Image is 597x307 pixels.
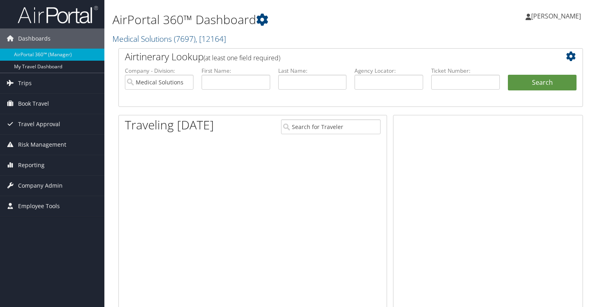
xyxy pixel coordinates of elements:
[196,33,226,44] span: , [ 12164 ]
[125,117,214,133] h1: Traveling [DATE]
[18,135,66,155] span: Risk Management
[204,53,280,62] span: (at least one field required)
[18,5,98,24] img: airportal-logo.png
[125,50,538,63] h2: Airtinerary Lookup
[278,67,347,75] label: Last Name:
[18,114,60,134] span: Travel Approval
[431,67,500,75] label: Ticket Number:
[202,67,270,75] label: First Name:
[18,29,51,49] span: Dashboards
[112,11,430,28] h1: AirPortal 360™ Dashboard
[18,73,32,93] span: Trips
[18,94,49,114] span: Book Travel
[355,67,423,75] label: Agency Locator:
[18,196,60,216] span: Employee Tools
[281,119,381,134] input: Search for Traveler
[174,33,196,44] span: ( 7697 )
[112,33,226,44] a: Medical Solutions
[18,155,45,175] span: Reporting
[125,67,194,75] label: Company - Division:
[508,75,577,91] button: Search
[531,12,581,20] span: [PERSON_NAME]
[18,176,63,196] span: Company Admin
[526,4,589,28] a: [PERSON_NAME]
